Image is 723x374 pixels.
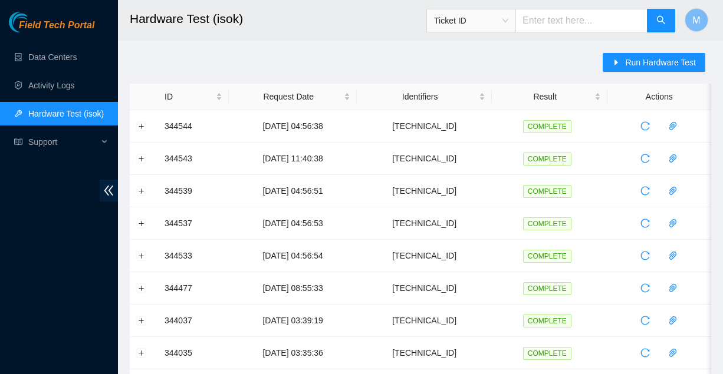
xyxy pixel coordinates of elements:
td: [DATE] 11:40:38 [229,143,357,175]
a: Activity Logs [28,81,75,90]
span: reload [636,348,654,358]
button: Expand row [137,219,146,228]
button: caret-rightRun Hardware Test [603,53,705,72]
th: Actions [607,84,711,110]
td: [TECHNICAL_ID] [357,305,492,337]
td: 344037 [158,305,229,337]
button: paper-clip [663,181,682,200]
span: COMPLETE [523,282,571,295]
span: COMPLETE [523,185,571,198]
td: [TECHNICAL_ID] [357,143,492,175]
button: Expand row [137,186,146,196]
span: paper-clip [664,154,682,163]
td: [TECHNICAL_ID] [357,337,492,369]
td: 344533 [158,240,229,272]
span: reload [636,219,654,228]
button: Expand row [137,251,146,260]
button: Expand row [137,348,146,358]
td: 344544 [158,110,229,143]
td: [DATE] 04:56:54 [229,240,357,272]
button: paper-clip [663,246,682,265]
button: reload [636,343,655,362]
td: [DATE] 03:39:19 [229,305,357,337]
button: paper-clip [663,214,682,233]
span: COMPLETE [523,315,571,327]
td: [DATE] 03:35:36 [229,337,357,369]
span: paper-clip [664,348,682,358]
span: paper-clip [664,186,682,196]
span: COMPLETE [523,120,571,133]
td: [DATE] 04:56:51 [229,175,357,207]
span: Support [28,130,98,154]
td: 344477 [158,272,229,305]
td: [TECHNICAL_ID] [357,110,492,143]
span: search [656,15,666,27]
span: reload [636,283,654,293]
span: reload [636,316,654,325]
span: COMPLETE [523,217,571,230]
td: [TECHNICAL_ID] [357,240,492,272]
button: paper-clip [663,343,682,362]
span: paper-clip [664,121,682,131]
td: 344543 [158,143,229,175]
button: search [647,9,675,32]
span: COMPLETE [523,347,571,360]
span: Field Tech Portal [19,20,94,31]
td: [TECHNICAL_ID] [357,272,492,305]
span: Ticket ID [434,12,508,29]
span: reload [636,154,654,163]
span: caret-right [612,58,620,68]
button: paper-clip [663,149,682,168]
button: reload [636,279,655,297]
button: reload [636,311,655,330]
button: paper-clip [663,311,682,330]
button: paper-clip [663,117,682,135]
span: paper-clip [664,283,682,293]
span: reload [636,251,654,260]
button: reload [636,214,655,233]
td: [DATE] 04:56:38 [229,110,357,143]
button: Expand row [137,154,146,163]
button: Expand row [137,121,146,131]
span: double-left [100,180,118,201]
button: paper-clip [663,279,682,297]
button: Expand row [137,283,146,293]
button: M [685,8,708,32]
span: read [14,138,22,146]
td: 344035 [158,337,229,369]
button: reload [636,117,655,135]
span: COMPLETE [523,153,571,166]
td: [DATE] 08:55:33 [229,272,357,305]
td: [TECHNICAL_ID] [357,207,492,240]
a: Hardware Test (isok) [28,109,104,118]
a: Akamai TechnologiesField Tech Portal [9,21,94,37]
span: M [692,13,700,28]
td: [DATE] 04:56:53 [229,207,357,240]
button: reload [636,246,655,265]
button: Expand row [137,316,146,325]
span: reload [636,186,654,196]
img: Akamai Technologies [9,12,60,32]
td: 344537 [158,207,229,240]
a: Data Centers [28,52,77,62]
button: reload [636,181,655,200]
span: reload [636,121,654,131]
span: paper-clip [664,219,682,228]
span: COMPLETE [523,250,571,263]
td: [TECHNICAL_ID] [357,175,492,207]
input: Enter text here... [515,9,648,32]
span: paper-clip [664,251,682,260]
button: reload [636,149,655,168]
span: Run Hardware Test [625,56,696,69]
td: 344539 [158,175,229,207]
span: paper-clip [664,316,682,325]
